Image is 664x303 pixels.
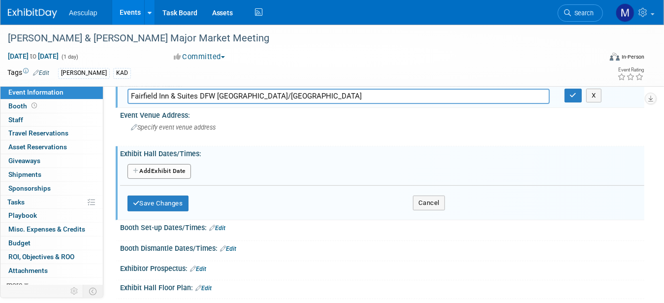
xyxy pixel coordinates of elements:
[7,198,25,206] span: Tasks
[558,4,603,22] a: Search
[8,225,85,233] span: Misc. Expenses & Credits
[0,113,103,127] a: Staff
[209,225,225,232] a: Edit
[190,266,206,272] a: Edit
[66,285,83,298] td: Personalize Event Tab Strip
[0,278,103,291] a: more
[8,239,31,247] span: Budget
[113,68,131,78] div: KAD
[0,168,103,181] a: Shipments
[0,236,103,250] a: Budget
[120,146,644,159] div: Exhibit Hall Dates/Times:
[170,52,229,62] button: Committed
[33,69,49,76] a: Edit
[195,285,212,292] a: Edit
[616,3,634,22] img: Maggie Jenkins
[8,253,74,261] span: ROI, Objectives & ROO
[8,184,51,192] span: Sponsorships
[550,51,644,66] div: Event Format
[58,68,110,78] div: [PERSON_NAME]
[0,223,103,236] a: Misc. Expenses & Credits
[120,261,644,274] div: Exhibitor Prospectus:
[0,182,103,195] a: Sponsorships
[413,196,445,210] button: Cancel
[0,86,103,99] a: Event Information
[120,280,644,293] div: Exhibit Hall Floor Plan:
[69,9,97,17] span: Aesculap
[131,124,216,131] span: Specify event venue address
[127,164,191,179] button: AddExhibit Date
[8,157,40,165] span: Giveaways
[8,170,41,178] span: Shipments
[7,67,49,79] td: Tags
[127,196,189,211] button: Save Changes
[8,88,63,96] span: Event Information
[0,140,103,154] a: Asset Reservations
[8,267,48,274] span: Attachments
[617,67,644,72] div: Event Rating
[29,52,38,60] span: to
[83,285,103,298] td: Toggle Event Tabs
[8,102,39,110] span: Booth
[7,52,59,61] span: [DATE] [DATE]
[586,89,601,102] button: X
[0,127,103,140] a: Travel Reservations
[621,53,644,61] div: In-Person
[61,54,78,60] span: (1 day)
[8,143,67,151] span: Asset Reservations
[0,100,103,113] a: Booth
[8,116,23,124] span: Staff
[0,209,103,222] a: Playbook
[0,250,103,264] a: ROI, Objectives & ROO
[120,241,644,254] div: Booth Dismantle Dates/Times:
[610,53,620,61] img: Format-Inperson.png
[0,196,103,209] a: Tasks
[4,30,590,47] div: [PERSON_NAME] & [PERSON_NAME] Major Market Meeting
[220,245,236,252] a: Edit
[0,154,103,168] a: Giveaways
[571,9,594,17] span: Search
[8,211,37,219] span: Playbook
[8,129,68,137] span: Travel Reservations
[120,108,644,120] div: Event Venue Address:
[6,280,22,288] span: more
[120,220,644,233] div: Booth Set-up Dates/Times:
[8,8,57,18] img: ExhibitDay
[30,102,39,109] span: Booth not reserved yet
[0,264,103,277] a: Attachments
